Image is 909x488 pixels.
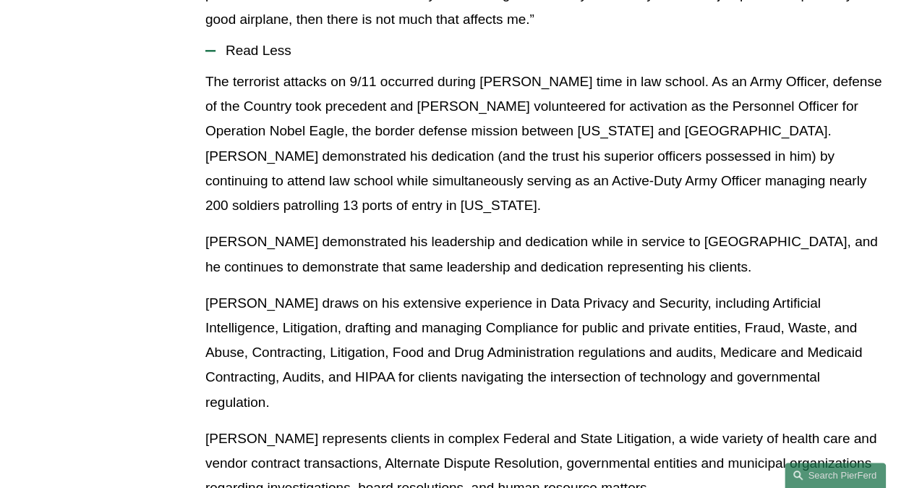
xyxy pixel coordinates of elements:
button: Read Less [205,32,882,70]
span: Read Less [215,43,882,59]
p: [PERSON_NAME] demonstrated his leadership and dedication while in service to [GEOGRAPHIC_DATA], a... [205,230,882,279]
p: [PERSON_NAME] draws on his extensive experience in Data Privacy and Security, including Artificia... [205,291,882,415]
p: The terrorist attacks on 9/11 occurred during [PERSON_NAME] time in law school. As an Army Office... [205,70,882,218]
a: Search this site [785,463,886,488]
